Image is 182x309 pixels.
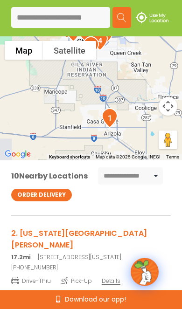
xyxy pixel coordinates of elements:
span: Map data ©2025 Google, INEGI [96,154,161,159]
a: Download our app! [56,296,126,302]
button: Show street map [5,41,43,60]
img: wpChatIcon [132,259,158,285]
button: Drag Pegman onto the map to open Street View [159,130,177,149]
img: use-location.svg [136,12,168,23]
div: Nearby Locations [11,170,88,182]
button: Keyboard shortcuts [49,154,90,160]
span: Download our app! [65,296,126,302]
p: [STREET_ADDRESS][US_STATE] [11,253,171,261]
a: [PHONE_NUMBER] [11,263,171,272]
strong: 17.2mi [11,253,31,261]
span: Pick-Up [61,276,92,285]
a: Drive-Thru Pick-Up Details [11,274,171,285]
a: 2. [US_STATE][GEOGRAPHIC_DATA][PERSON_NAME] 17.2mi[STREET_ADDRESS][US_STATE] [11,227,171,261]
span: Drive-Thru [11,276,51,285]
a: Order Delivery [11,188,72,201]
h3: 2. [US_STATE][GEOGRAPHIC_DATA][PERSON_NAME] [11,227,171,251]
a: Terms (opens in new tab) [166,154,179,159]
button: Show satellite imagery [43,41,96,60]
div: 1 [98,104,121,131]
span: 10 [11,171,19,181]
a: Open this area in Google Maps (opens a new window) [2,148,33,160]
button: Map camera controls [159,97,177,116]
span: Details [102,277,120,285]
img: search.svg [117,13,126,22]
img: Google [2,148,33,160]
